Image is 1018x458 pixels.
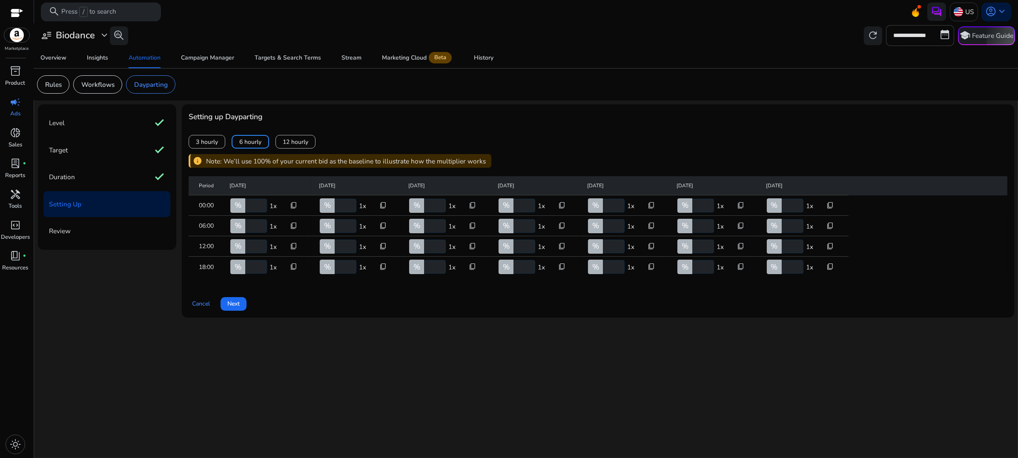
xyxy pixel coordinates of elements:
[972,31,1013,40] p: Feature Guide
[469,222,476,230] span: content_copy
[648,243,655,250] span: content_copy
[5,46,29,52] p: Marketplace
[864,26,883,45] button: refresh
[717,222,731,231] p: 1x
[469,202,476,209] span: content_copy
[592,242,599,251] span: %
[235,263,241,272] span: %
[448,201,463,210] p: 1x
[283,137,308,146] span: 12 hourly
[826,222,834,230] span: content_copy
[558,202,566,209] span: content_copy
[737,222,745,230] span: content_copy
[10,220,21,231] span: code_blocks
[985,6,996,17] span: account_circle
[221,297,247,311] button: Next
[717,263,731,272] p: 1x
[592,263,599,272] span: %
[110,26,129,45] button: search_insights
[469,263,476,271] span: content_copy
[771,242,778,251] span: %
[503,201,510,210] span: %
[648,202,655,209] span: content_copy
[759,176,849,195] mat-header-cell: [DATE]
[23,162,26,166] span: fiber_manual_record
[49,143,68,157] p: Target
[474,55,493,61] div: History
[81,80,115,89] p: Workflows
[189,111,1007,122] span: Setting up Dayparting
[965,4,974,19] p: US
[448,222,463,231] p: 1x
[379,202,387,209] span: content_copy
[538,201,553,210] p: 1x
[503,242,510,251] span: %
[6,79,26,88] p: Product
[558,263,566,271] span: content_copy
[10,439,21,450] span: light_mode
[491,176,580,195] mat-header-cell: [DATE]
[79,7,87,17] span: /
[806,242,821,251] p: 1x
[737,263,745,271] span: content_copy
[189,195,223,216] mat-cell: 00:00
[826,202,834,209] span: content_copy
[113,30,124,41] span: search_insights
[592,201,599,210] span: %
[379,263,387,271] span: content_copy
[290,263,298,271] span: content_copy
[359,222,374,231] p: 1x
[806,201,821,210] p: 1x
[627,242,642,251] p: 1x
[538,222,553,231] p: 1x
[682,263,688,272] span: %
[771,263,778,272] span: %
[413,221,420,230] span: %
[648,222,655,230] span: content_copy
[154,115,165,130] mat-icon: check
[235,201,241,210] span: %
[958,26,1015,45] button: schoolFeature Guide
[826,263,834,271] span: content_copy
[40,55,66,61] div: Overview
[627,201,642,210] p: 1x
[413,201,420,210] span: %
[717,201,731,210] p: 1x
[189,297,213,311] button: Cancel
[10,189,21,200] span: handyman
[154,143,165,157] mat-icon: check
[49,115,65,130] p: Level
[275,135,315,149] button: 12 hourly
[56,30,95,41] h3: Biodance
[87,55,108,61] div: Insights
[359,201,374,210] p: 1x
[538,242,553,251] p: 1x
[45,80,62,89] p: Rules
[806,222,821,231] p: 1x
[10,158,21,169] span: lab_profile
[737,243,745,250] span: content_copy
[670,176,759,195] mat-header-cell: [DATE]
[235,242,241,251] span: %
[469,243,476,250] span: content_copy
[9,202,22,211] p: Tools
[10,97,21,108] span: campaign
[206,156,486,166] p: Note: We’ll use 100% of your current bid as the baseline to illustrate how the multiplier works
[290,202,298,209] span: content_copy
[341,55,361,61] div: Stream
[154,169,165,184] mat-icon: check
[592,221,599,230] span: %
[558,222,566,230] span: content_copy
[996,6,1007,17] span: keyboard_arrow_down
[312,176,401,195] mat-header-cell: [DATE]
[413,242,420,251] span: %
[223,176,312,195] mat-header-cell: [DATE]
[771,221,778,230] span: %
[290,243,298,250] span: content_copy
[4,28,30,42] img: amazon.svg
[235,221,241,230] span: %
[324,242,331,251] span: %
[538,263,553,272] p: 1x
[826,243,834,250] span: content_copy
[737,202,745,209] span: content_copy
